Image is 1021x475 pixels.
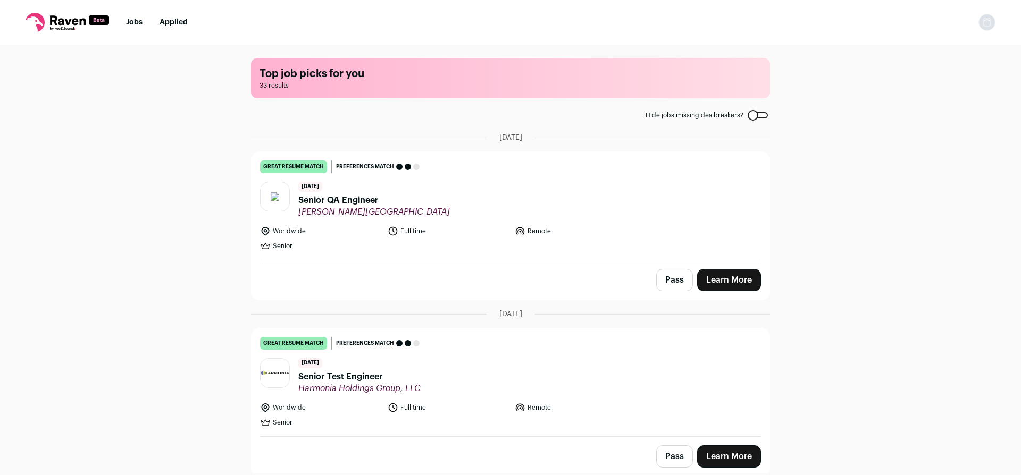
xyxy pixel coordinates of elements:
span: [DATE] [499,132,522,143]
span: [PERSON_NAME][GEOGRAPHIC_DATA] [298,207,450,217]
button: Pass [656,445,693,468]
img: e6fd4f9b5d3a33f828f66e9d1f48104b96f56e9d542f83937f5991d512b70e71 [271,192,279,201]
button: Pass [656,269,693,291]
span: Hide jobs missing dealbreakers? [646,111,743,120]
a: great resume match Preferences match [DATE] Senior QA Engineer [PERSON_NAME][GEOGRAPHIC_DATA] Wor... [252,152,769,260]
img: 574e9bd0fe256269bc723d689419edb129ac7248a25c1670b7a0cc1f109f3b9f.png [261,371,289,375]
li: Worldwide [260,226,381,236]
span: [DATE] [499,309,522,319]
h1: Top job picks for you [260,66,761,81]
div: great resume match [260,337,327,350]
span: [DATE] [298,358,322,368]
a: Jobs [126,19,143,26]
a: Learn More [697,269,761,291]
span: Senior QA Engineer [298,194,450,207]
li: Senior [260,417,381,428]
span: 33 results [260,81,761,90]
li: Full time [388,226,509,236]
li: Remote [515,402,636,413]
span: [DATE] [298,182,322,192]
img: nopic.png [978,14,995,31]
span: Preferences match [336,162,394,172]
div: great resume match [260,160,327,173]
li: Remote [515,226,636,236]
a: Learn More [697,445,761,468]
a: Applied [160,19,188,26]
li: Worldwide [260,402,381,413]
button: Open dropdown [978,14,995,31]
span: Harmonia Holdings Group, LLC [298,383,421,394]
li: Senior [260,241,381,251]
li: Full time [388,402,509,413]
span: Preferences match [336,338,394,349]
span: Senior Test Engineer [298,370,421,383]
a: great resume match Preferences match [DATE] Senior Test Engineer Harmonia Holdings Group, LLC Wor... [252,328,769,436]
